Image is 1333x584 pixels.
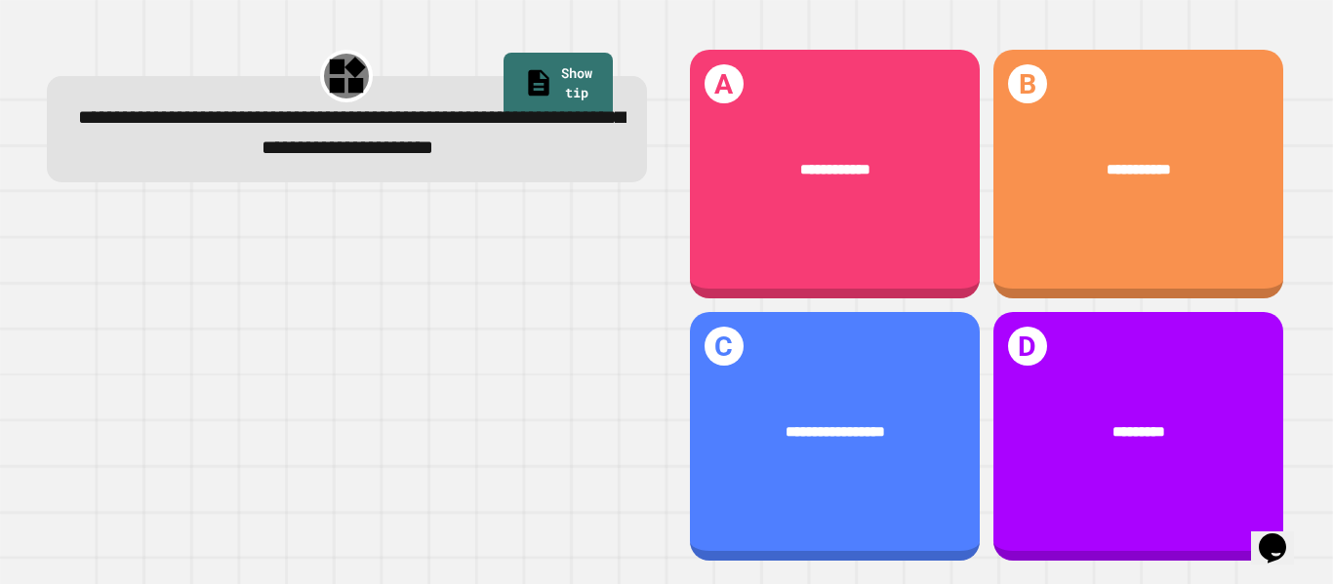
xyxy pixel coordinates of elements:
h1: C [705,327,744,366]
h1: A [705,64,744,103]
a: Show tip [504,53,613,118]
h1: B [1008,64,1047,103]
h1: D [1008,327,1047,366]
iframe: chat widget [1251,506,1313,565]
